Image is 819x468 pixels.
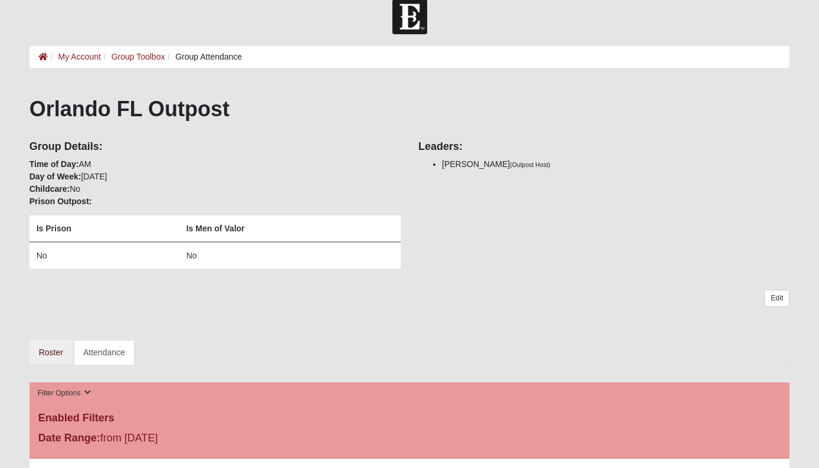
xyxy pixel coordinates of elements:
small: (Outpost Host) [510,161,550,168]
a: My Account [58,52,100,61]
button: Filter Options [34,387,95,400]
h4: Leaders: [418,140,789,153]
strong: Day of Week: [30,172,81,181]
a: Edit [764,290,789,307]
a: Roster [30,340,73,365]
label: Date Range: [38,430,100,446]
strong: Childcare: [30,184,70,194]
li: Group Attendance [165,51,242,63]
strong: Prison Outpost: [30,197,92,206]
a: Attendance [74,340,135,365]
td: No [30,242,179,269]
th: Is Men of Valor [179,215,401,242]
h1: Orlando FL Outpost [30,96,790,122]
a: Group Toolbox [112,52,165,61]
h4: Group Details: [30,140,401,153]
strong: Time of Day: [30,159,79,169]
h4: Enabled Filters [38,412,781,425]
div: AM [DATE] No [21,132,409,281]
li: [PERSON_NAME] [442,158,789,171]
td: No [179,242,401,269]
th: Is Prison [30,215,179,242]
div: from [DATE] [30,430,283,449]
